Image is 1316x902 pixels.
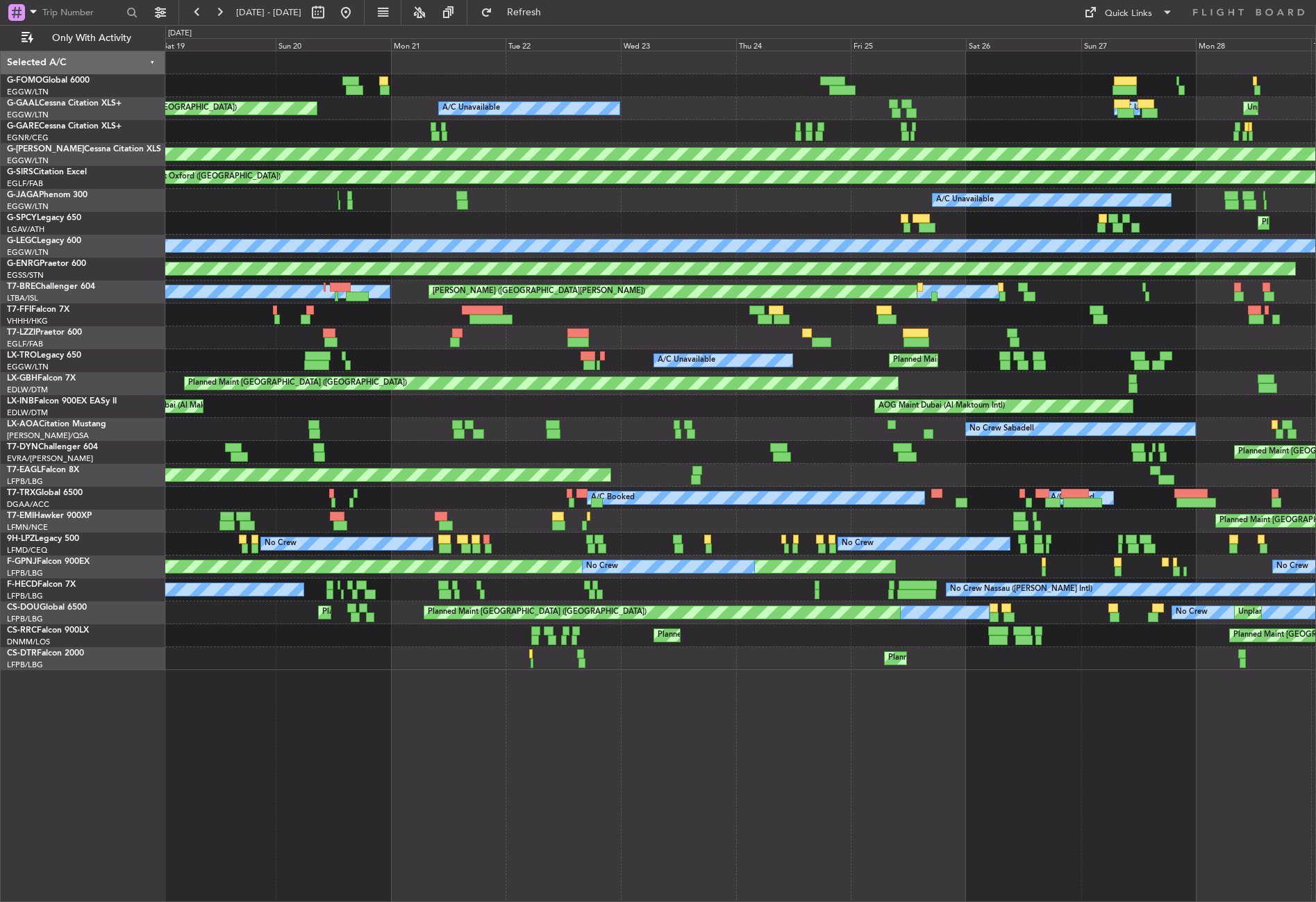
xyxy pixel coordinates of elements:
[42,2,122,23] input: Trip Number
[7,374,38,383] span: LX-GBH
[7,191,39,199] span: G-JAGA
[7,637,50,647] a: DNMM/LOS
[7,168,33,176] span: G-SIRS
[7,603,87,612] a: CS-DOUGlobal 6500
[950,579,1092,600] div: No Crew Nassau ([PERSON_NAME] Intl)
[7,476,43,487] a: LFPB/LBG
[7,558,37,566] span: F-GPNJ
[7,328,82,337] a: T7-LZZIPraetor 600
[7,293,38,303] a: LTBA/ISL
[7,133,49,143] a: EGNR/CEG
[7,214,81,222] a: G-SPCYLegacy 650
[7,568,43,578] a: LFPB/LBG
[7,591,43,601] a: LFPB/LBG
[7,168,87,176] a: G-SIRSCitation Excel
[7,512,92,520] a: T7-EMIHawker 900XP
[7,351,37,360] span: LX-TRO
[1105,7,1152,21] div: Quick Links
[7,110,49,120] a: EGGW/LTN
[265,533,297,554] div: No Crew
[236,6,301,19] span: [DATE] - [DATE]
[7,466,41,474] span: T7-EAGL
[391,38,506,51] div: Mon 21
[116,167,281,187] div: Planned Maint Oxford ([GEOGRAPHIC_DATA])
[7,260,86,268] a: G-ENRGPraetor 600
[7,626,37,635] span: CS-RRC
[7,99,122,108] a: G-GAALCessna Citation XLS+
[188,373,407,394] div: Planned Maint [GEOGRAPHIC_DATA] ([GEOGRAPHIC_DATA])
[474,1,558,24] button: Refresh
[7,649,37,658] span: CS-DTR
[591,487,635,508] div: A/C Booked
[7,87,49,97] a: EGGW/LTN
[893,350,1112,371] div: Planned Maint [GEOGRAPHIC_DATA] ([GEOGRAPHIC_DATA])
[658,625,876,646] div: Planned Maint [GEOGRAPHIC_DATA] ([GEOGRAPHIC_DATA])
[7,420,106,428] a: LX-AOACitation Mustang
[7,237,81,245] a: G-LEGCLegacy 600
[7,247,49,258] a: EGGW/LTN
[7,76,90,85] a: G-FOMOGlobal 6000
[322,602,541,623] div: Planned Maint [GEOGRAPHIC_DATA] ([GEOGRAPHIC_DATA])
[102,396,239,417] div: Planned Maint Dubai (Al Maktoum Intl)
[7,649,84,658] a: CS-DTRFalcon 2000
[7,626,89,635] a: CS-RRCFalcon 900LX
[7,283,35,291] span: T7-BRE
[586,556,618,577] div: No Crew
[7,545,47,556] a: LFMD/CEQ
[7,214,37,222] span: G-SPCY
[7,443,38,451] span: T7-DYN
[168,28,192,40] div: [DATE]
[1196,38,1311,51] div: Mon 28
[7,489,83,497] a: T7-TRXGlobal 6500
[7,535,79,543] a: 9H-LPZLegacy 500
[276,38,391,51] div: Sun 20
[969,419,1034,440] div: No Crew Sabadell
[495,8,553,17] span: Refresh
[7,224,44,235] a: LGAV/ATH
[7,466,79,474] a: T7-EAGLFalcon 8X
[851,38,966,51] div: Fri 25
[506,38,621,51] div: Tue 22
[7,283,95,291] a: T7-BREChallenger 604
[7,191,88,199] a: G-JAGAPhenom 300
[7,328,35,337] span: T7-LZZI
[966,38,1081,51] div: Sat 26
[7,145,161,153] a: G-[PERSON_NAME]Cessna Citation XLS
[7,558,90,566] a: F-GPNJFalcon 900EX
[7,99,39,108] span: G-GAAL
[160,38,276,51] div: Sat 19
[7,512,34,520] span: T7-EMI
[7,489,35,497] span: T7-TRX
[7,614,43,624] a: LFPB/LBG
[7,145,84,153] span: G-[PERSON_NAME]
[736,38,851,51] div: Thu 24
[7,535,35,543] span: 9H-LPZ
[7,76,42,85] span: G-FOMO
[7,499,49,510] a: DGAA/ACC
[7,603,40,612] span: CS-DOU
[7,420,39,428] span: LX-AOA
[7,522,48,533] a: LFMN/NCE
[433,281,645,302] div: [PERSON_NAME] ([GEOGRAPHIC_DATA][PERSON_NAME])
[7,156,49,166] a: EGGW/LTN
[888,648,1090,669] div: Planned Maint [PERSON_NAME] ([GEOGRAPHIC_DATA])
[7,397,34,406] span: LX-INB
[7,408,48,418] a: EDLW/DTM
[36,33,147,43] span: Only With Activity
[7,270,44,281] a: EGSS/STN
[7,260,40,268] span: G-ENRG
[1081,38,1197,51] div: Sun 27
[7,362,49,372] a: EGGW/LTN
[7,660,43,670] a: LFPB/LBG
[7,339,43,349] a: EGLF/FAB
[7,306,69,314] a: T7-FFIFalcon 7X
[1077,1,1180,24] button: Quick Links
[878,396,1005,417] div: AOG Maint Dubai (Al Maktoum Intl)
[7,581,38,589] span: F-HECD
[15,27,151,49] button: Only With Activity
[658,350,715,371] div: A/C Unavailable
[7,351,81,360] a: LX-TROLegacy 650
[442,98,500,119] div: A/C Unavailable
[7,374,76,383] a: LX-GBHFalcon 7X
[7,306,31,314] span: T7-FFI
